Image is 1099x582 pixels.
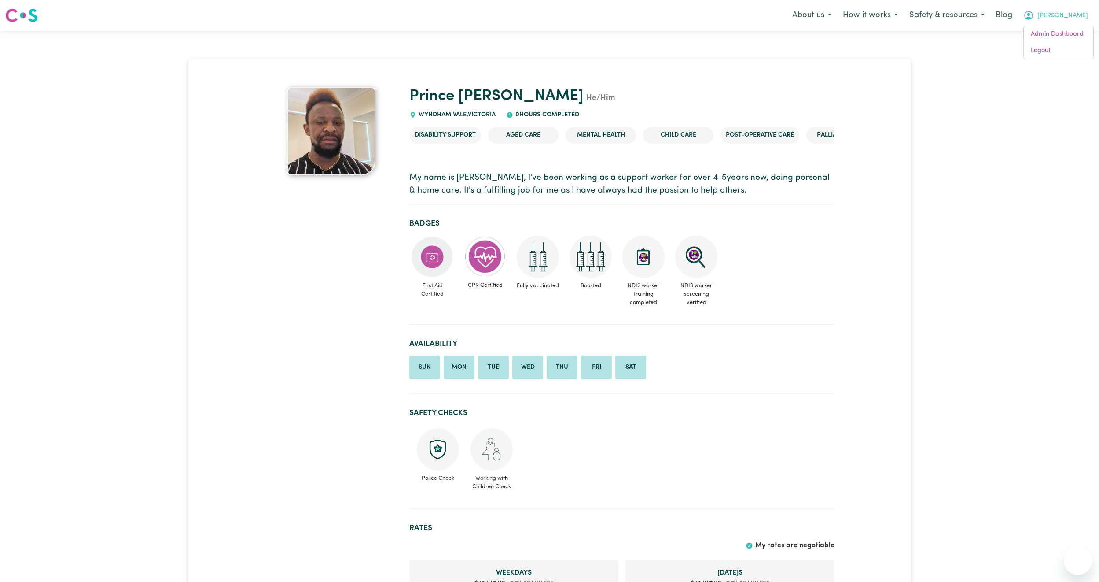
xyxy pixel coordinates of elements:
[409,219,834,228] h2: Badges
[837,6,904,25] button: How it works
[1018,6,1094,25] button: My Account
[444,356,474,379] li: Available on Monday
[409,89,584,104] a: Prince [PERSON_NAME]
[643,127,713,144] li: Child care
[470,471,513,491] span: Working with Children Check
[632,567,827,578] span: Saturday rate
[904,6,990,25] button: Safety & resources
[990,6,1018,25] a: Blog
[478,356,509,379] li: Available on Tuesday
[416,471,459,482] span: Police Check
[1023,26,1094,59] div: My Account
[673,278,719,311] span: NDIS worker screening verified
[409,172,834,197] p: My name is [PERSON_NAME], I've been working as a support worker for over 4-5years now, doing pers...
[512,356,543,379] li: Available on Wednesday
[621,278,666,311] span: NDIS worker training completed
[581,356,612,379] li: Available on Friday
[517,236,559,278] img: Care and support worker has received 2 doses of COVID-19 vaccine
[5,5,38,26] a: Careseekers logo
[622,236,665,278] img: CS Academy: Introduction to NDIS Worker Training course completed
[409,339,834,348] h2: Availability
[417,428,459,471] img: Police check
[416,111,496,118] span: WYNDHAM VALE , Victoria
[515,278,561,293] span: Fully vaccinated
[1037,11,1088,21] span: [PERSON_NAME]
[1064,547,1092,575] iframe: Button to launch messaging window, conversation in progress
[409,523,834,533] h2: Rates
[755,542,834,549] span: My rates are negotiable
[264,87,399,175] a: Prince Sengeh's profile picture'
[470,428,513,471] img: Working with children check
[675,236,717,278] img: NDIS Worker Screening Verified
[566,127,636,144] li: Mental Health
[464,236,506,278] img: Care and support worker has completed CPR Certification
[409,408,834,418] h2: Safety Checks
[615,356,646,379] li: Available on Saturday
[1024,42,1093,59] a: Logout
[547,356,577,379] li: Available on Thursday
[462,278,508,293] span: CPR Certified
[287,87,375,175] img: Prince Sengeh
[806,127,877,144] li: Palliative care
[1024,26,1093,43] a: Admin Dashboard
[513,111,579,118] span: 0 hours completed
[416,567,611,578] span: Weekday rate
[411,236,453,278] img: Care and support worker has completed First Aid Certification
[720,127,799,144] li: Post-operative care
[409,127,481,144] li: Disability Support
[488,127,559,144] li: Aged Care
[570,236,612,278] img: Care and support worker has received booster dose of COVID-19 vaccination
[584,94,615,102] span: He/Him
[409,356,440,379] li: Available on Sunday
[409,278,455,302] span: First Aid Certified
[787,6,837,25] button: About us
[5,7,38,23] img: Careseekers logo
[568,278,614,293] span: Boosted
